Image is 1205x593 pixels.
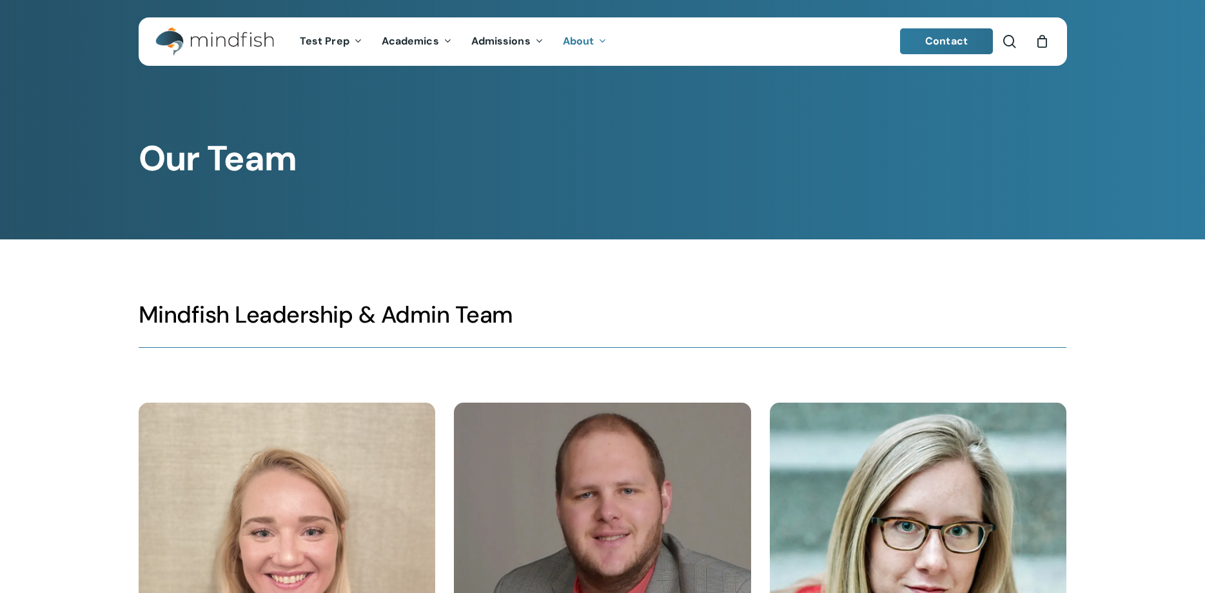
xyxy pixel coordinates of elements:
span: Test Prep [300,34,349,48]
span: Admissions [471,34,531,48]
span: About [563,34,594,48]
span: Contact [925,34,968,48]
nav: Main Menu [290,17,616,66]
h1: Our Team [139,138,1066,179]
a: Cart [1035,34,1050,48]
h3: Mindfish Leadership & Admin Team [139,300,1066,330]
a: Academics [372,36,462,47]
a: About [553,36,617,47]
a: Admissions [462,36,553,47]
a: Contact [900,28,993,54]
header: Main Menu [139,17,1067,66]
span: Academics [382,34,439,48]
a: Test Prep [290,36,372,47]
